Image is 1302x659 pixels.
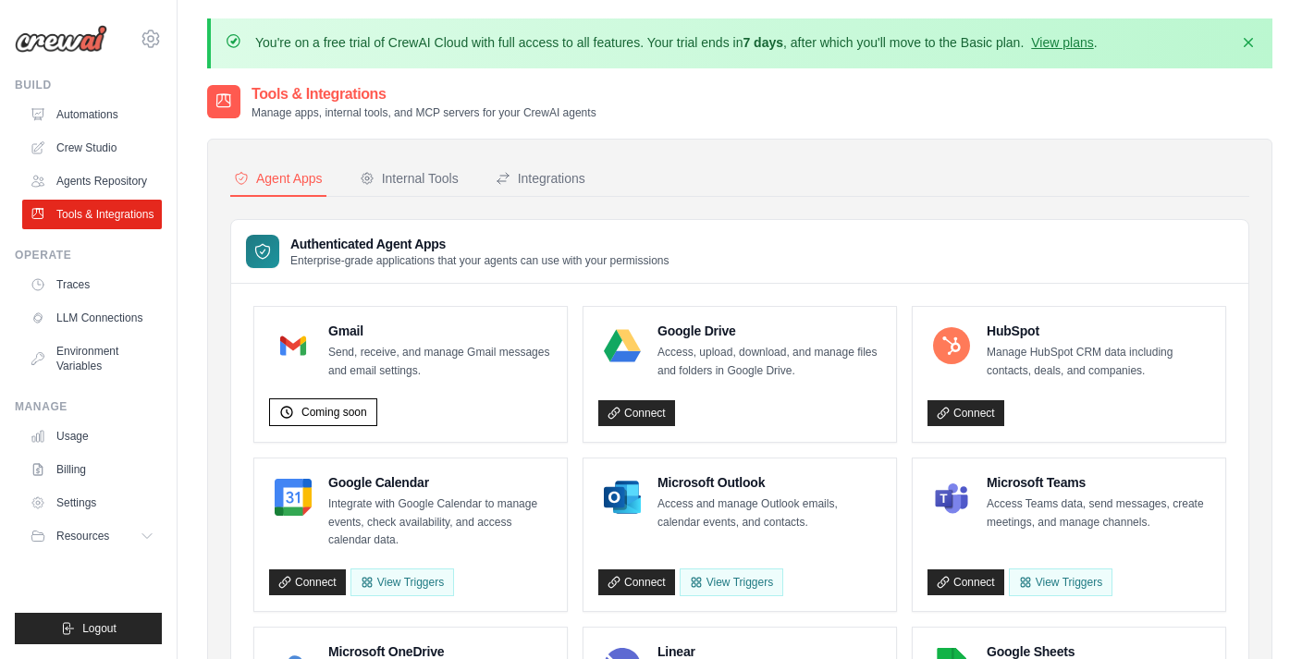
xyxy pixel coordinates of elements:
[22,270,162,299] a: Traces
[927,569,1004,595] a: Connect
[234,169,323,188] div: Agent Apps
[252,83,596,105] h2: Tools & Integrations
[598,569,675,595] a: Connect
[15,399,162,414] div: Manage
[15,248,162,262] div: Operate
[301,405,367,420] span: Coming soon
[15,613,162,644] button: Logout
[1031,35,1093,50] a: View plans
[987,473,1210,492] h4: Microsoft Teams
[743,35,783,50] strong: 7 days
[680,568,783,596] : View Triggers
[22,421,162,451] a: Usage
[360,169,459,188] div: Internal Tools
[328,473,552,492] h4: Google Calendar
[15,78,162,92] div: Build
[927,400,1004,426] a: Connect
[328,322,552,340] h4: Gmail
[290,253,669,268] p: Enterprise-grade applications that your agents can use with your permissions
[22,455,162,484] a: Billing
[328,344,552,380] p: Send, receive, and manage Gmail messages and email settings.
[15,25,107,53] img: Logo
[82,621,117,636] span: Logout
[356,162,462,197] button: Internal Tools
[22,166,162,196] a: Agents Repository
[598,400,675,426] a: Connect
[657,495,881,531] p: Access and manage Outlook emails, calendar events, and contacts.
[604,327,641,364] img: Google Drive Logo
[350,568,454,596] button: View Triggers
[22,303,162,333] a: LLM Connections
[22,488,162,518] a: Settings
[492,162,589,197] button: Integrations
[604,479,641,516] img: Microsoft Outlook Logo
[657,473,881,492] h4: Microsoft Outlook
[230,162,326,197] button: Agent Apps
[1009,568,1112,596] : View Triggers
[56,529,109,543] span: Resources
[657,344,881,380] p: Access, upload, download, and manage files and folders in Google Drive.
[933,479,970,516] img: Microsoft Teams Logo
[657,322,881,340] h4: Google Drive
[987,322,1210,340] h4: HubSpot
[252,105,596,120] p: Manage apps, internal tools, and MCP servers for your CrewAI agents
[496,169,585,188] div: Integrations
[933,327,970,364] img: HubSpot Logo
[22,336,162,381] a: Environment Variables
[22,200,162,229] a: Tools & Integrations
[275,327,312,364] img: Gmail Logo
[255,33,1098,52] p: You're on a free trial of CrewAI Cloud with full access to all features. Your trial ends in , aft...
[987,344,1210,380] p: Manage HubSpot CRM data including contacts, deals, and companies.
[275,479,312,516] img: Google Calendar Logo
[22,100,162,129] a: Automations
[22,521,162,551] button: Resources
[987,495,1210,531] p: Access Teams data, send messages, create meetings, and manage channels.
[22,133,162,163] a: Crew Studio
[290,235,669,253] h3: Authenticated Agent Apps
[328,495,552,550] p: Integrate with Google Calendar to manage events, check availability, and access calendar data.
[269,569,346,595] a: Connect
